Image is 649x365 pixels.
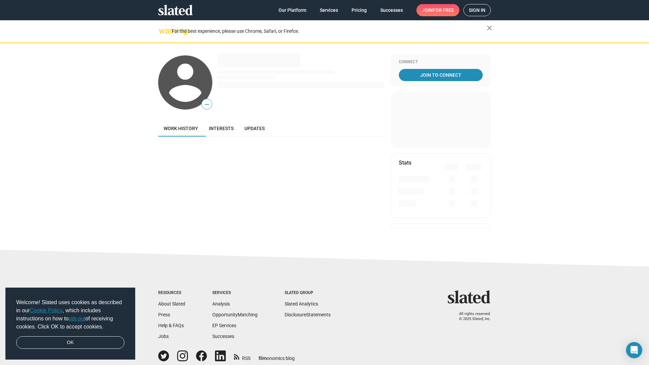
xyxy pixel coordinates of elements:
[158,301,185,307] a: About Slated
[399,69,483,81] a: Join To Connect
[320,4,338,16] span: Services
[164,126,198,131] span: Work history
[375,4,408,16] a: Successes
[433,4,454,16] span: for free
[400,69,481,81] span: Join To Connect
[234,351,250,362] a: RSS
[158,312,170,317] a: Press
[452,312,491,321] p: All rights reserved. © 2025 Slated, Inc.
[202,100,212,109] span: —
[212,323,236,328] a: EP Services
[203,120,239,137] a: Interests
[285,301,318,307] a: Slated Analytics
[469,4,485,16] span: Sign in
[158,323,184,328] a: Help & FAQs
[16,298,124,331] span: Welcome! Slated uses cookies as described in our , which includes instructions on how to of recei...
[380,4,403,16] span: Successes
[352,4,367,16] span: Pricing
[273,4,312,16] a: Our Platform
[30,308,63,313] a: Cookie Policy
[259,356,267,361] span: film
[209,126,234,131] span: Interests
[463,4,491,16] a: Sign in
[158,120,203,137] a: Work history
[285,312,331,317] a: DisclosureStatements
[346,4,372,16] a: Pricing
[239,120,270,137] a: Updates
[159,27,167,35] mat-icon: warning
[212,301,230,307] a: Analysis
[16,336,124,349] a: dismiss cookie message
[416,4,459,16] a: Joinfor free
[212,334,234,339] a: Successes
[212,312,258,317] a: OpportunityMatching
[158,334,169,339] a: Jobs
[172,27,487,36] div: For the best experience, please use Chrome, Safari, or Firefox.
[485,24,494,32] mat-icon: close
[422,4,454,16] span: Join
[212,290,258,296] div: Services
[626,342,642,358] div: Open Intercom Messenger
[69,316,86,321] a: opt-out
[5,288,135,360] div: cookieconsent
[285,290,331,296] div: Slated Group
[259,350,295,362] a: filmonomics blog
[244,126,265,131] span: Updates
[399,159,411,166] mat-card-title: Stats
[314,4,343,16] a: Services
[158,290,185,296] div: Resources
[399,59,483,65] div: Connect
[279,4,306,16] span: Our Platform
